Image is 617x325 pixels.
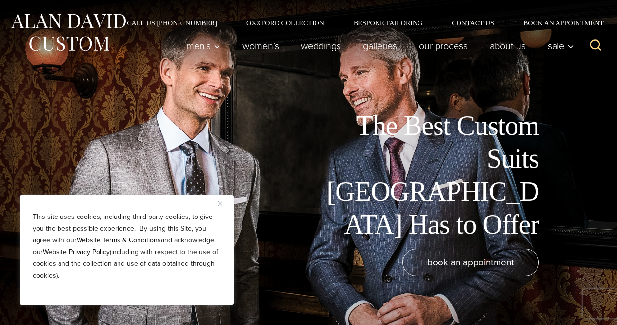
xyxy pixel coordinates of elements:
button: View Search Form [584,34,607,58]
h1: The Best Custom Suits [GEOGRAPHIC_DATA] Has to Offer [319,109,539,241]
a: Bespoke Tailoring [339,20,437,26]
a: Oxxford Collection [232,20,339,26]
a: About Us [479,36,537,56]
button: Close [218,197,230,209]
span: Sale [548,41,574,51]
a: weddings [290,36,352,56]
a: Book an Appointment [509,20,607,26]
a: Contact Us [437,20,509,26]
span: Men’s [186,41,220,51]
span: book an appointment [427,255,514,269]
a: Our Process [408,36,479,56]
a: Women’s [232,36,290,56]
p: This site uses cookies, including third party cookies, to give you the best possible experience. ... [33,211,221,282]
a: Website Privacy Policy [43,247,110,257]
a: Website Terms & Conditions [77,235,161,245]
img: Close [218,201,222,206]
nav: Primary Navigation [176,36,579,56]
a: Call Us [PHONE_NUMBER] [112,20,232,26]
img: Alan David Custom [10,11,127,54]
a: book an appointment [402,249,539,276]
nav: Secondary Navigation [112,20,607,26]
a: Galleries [352,36,408,56]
